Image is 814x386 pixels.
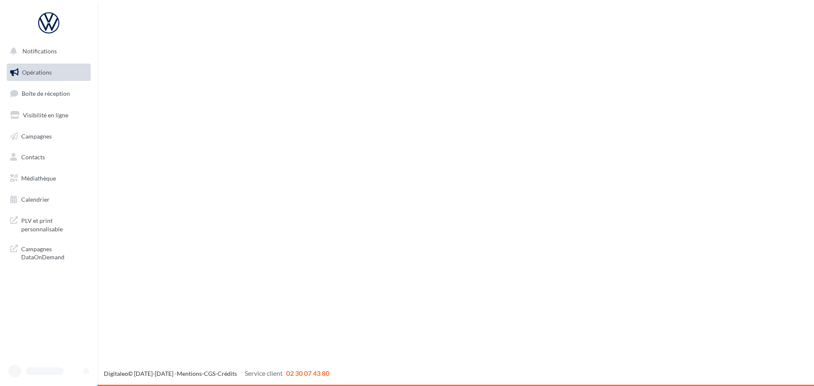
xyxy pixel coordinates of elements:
button: Notifications [5,42,89,60]
span: Contacts [21,153,45,161]
a: PLV et print personnalisable [5,211,92,236]
span: Campagnes DataOnDemand [21,243,87,261]
a: Campagnes DataOnDemand [5,240,92,265]
span: PLV et print personnalisable [21,215,87,233]
a: Calendrier [5,191,92,208]
span: Calendrier [21,196,50,203]
a: CGS [204,370,215,377]
span: Médiathèque [21,175,56,182]
a: Visibilité en ligne [5,106,92,124]
a: Contacts [5,148,92,166]
span: Notifications [22,47,57,55]
span: Service client [245,369,283,377]
span: Boîte de réception [22,90,70,97]
span: Campagnes [21,132,52,139]
span: © [DATE]-[DATE] - - - [104,370,329,377]
a: Médiathèque [5,169,92,187]
a: Campagnes [5,128,92,145]
span: Opérations [22,69,52,76]
a: Mentions [177,370,202,377]
span: 02 30 07 43 80 [286,369,329,377]
a: Crédits [217,370,237,377]
span: Visibilité en ligne [23,111,68,119]
a: Opérations [5,64,92,81]
a: Boîte de réception [5,84,92,103]
a: Digitaleo [104,370,128,377]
